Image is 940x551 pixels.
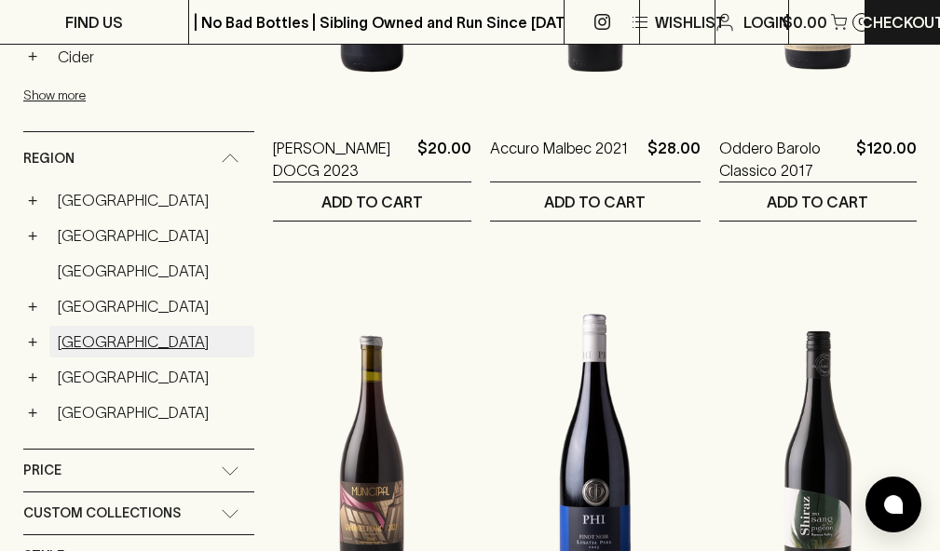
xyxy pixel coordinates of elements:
img: bubble-icon [884,495,903,514]
button: + [23,368,42,386]
p: $0.00 [783,11,827,34]
span: Region [23,147,75,170]
button: + [23,47,42,66]
button: + [23,226,42,245]
button: + [23,297,42,316]
a: [GEOGRAPHIC_DATA] [49,361,254,393]
button: + [23,191,42,209]
p: 0 [858,17,865,27]
button: + [23,403,42,422]
p: $28.00 [647,137,701,181]
a: [GEOGRAPHIC_DATA] [49,255,254,287]
p: $20.00 [417,137,471,181]
div: Region [23,132,254,185]
a: [GEOGRAPHIC_DATA] [49,396,254,428]
button: ADD TO CART [490,182,701,221]
a: Oddero Barolo Classico 2017 [719,137,849,181]
p: Login [743,11,790,34]
a: [PERSON_NAME] DOCG 2023 [273,137,409,181]
a: [GEOGRAPHIC_DATA] [49,220,254,251]
p: ADD TO CART [544,191,646,213]
a: Accuro Malbec 2021 [490,137,628,181]
a: [GEOGRAPHIC_DATA] [49,184,254,216]
button: ADD TO CART [719,182,917,221]
div: Price [23,450,254,491]
a: Cider [49,41,254,73]
button: Show more [23,76,267,114]
a: [GEOGRAPHIC_DATA] [49,290,254,322]
span: Price [23,459,61,482]
span: Custom Collections [23,502,181,525]
button: ADD TO CART [273,182,470,221]
button: + [23,332,42,351]
p: ADD TO CART [321,191,423,213]
div: Custom Collections [23,492,254,534]
a: [GEOGRAPHIC_DATA] [49,326,254,357]
p: Wishlist [655,11,726,34]
p: $120.00 [856,137,917,181]
p: ADD TO CART [767,191,868,213]
p: FIND US [65,11,123,34]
